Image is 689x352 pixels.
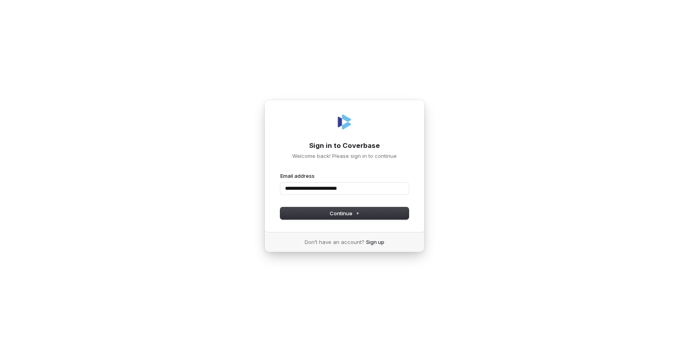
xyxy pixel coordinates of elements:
[280,141,409,151] h1: Sign in to Coverbase
[280,172,315,179] label: Email address
[280,207,409,219] button: Continue
[366,238,384,246] a: Sign up
[305,238,364,246] span: Don’t have an account?
[280,152,409,159] p: Welcome back! Please sign in to continue
[330,210,360,217] span: Continue
[335,112,354,132] img: Coverbase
